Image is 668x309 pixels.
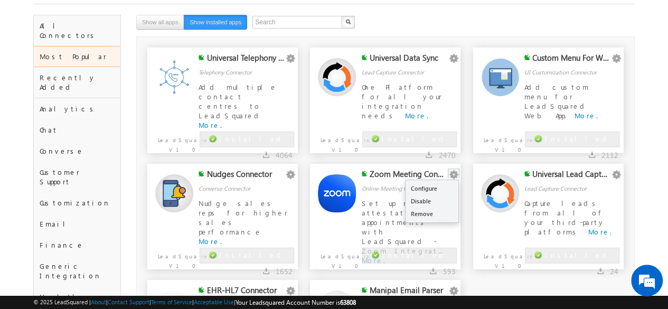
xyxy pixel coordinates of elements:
[382,250,447,259] span: Installed
[589,152,595,158] img: downloads
[597,268,604,274] img: downloads
[310,246,371,270] p: LeadSquared V1.0
[524,54,530,60] img: checking status
[147,246,208,270] p: LeadSquared V1.0
[33,297,356,307] span: © 2025 LeadSquared | | | | |
[481,58,519,96] img: Alternate Logo
[184,15,247,30] button: Show installed apps
[155,58,193,96] img: Alternate Logo
[345,19,351,24] img: Search
[108,298,149,305] a: Contact Support
[443,266,455,276] span: 593
[362,287,368,293] img: checking status
[263,268,269,274] img: downloads
[34,67,120,98] div: Recently Added
[601,150,618,160] span: 2112
[362,171,368,176] img: checking status
[34,256,120,286] div: Generic Integration
[532,169,610,184] div: Universal Lead Capture - US
[199,287,204,293] img: checking status
[18,55,44,69] img: d_60004797649_company_0_60004797649
[382,134,447,143] span: Installed
[199,54,204,60] img: checking status
[426,152,432,158] img: downloads
[34,192,120,213] div: Customization
[532,53,610,68] div: Custom Menu For Web App
[34,119,120,141] div: Chat
[199,82,277,120] span: Add multiple contact centres to LeadSquared
[236,298,356,306] span: Your Leadsquared Account Number is
[362,54,368,60] img: checking status
[207,53,285,68] div: Universal Telephony Connector
[310,130,371,154] p: LeadSquared V1.0
[55,55,177,69] div: Chat with us now
[14,98,193,229] textarea: Type your message and hit 'Enter'
[438,150,455,160] span: 2470
[34,235,120,256] div: Finance
[524,82,589,120] span: Add custom menu for LeadSquared Web App.
[34,141,120,162] div: Converse
[405,111,428,120] a: More.
[151,298,192,305] a: Terms of Service
[370,53,447,68] div: Universal Data Sync
[173,5,199,31] div: Minimize live chat window
[147,130,208,154] p: LeadSquared V1.0
[199,120,222,129] a: More.
[610,266,618,276] span: 24
[473,130,534,154] p: LeadSquared V1.0
[34,286,120,307] div: Healthcare
[34,15,120,46] div: All Connectors
[406,195,458,208] a: Disable
[481,174,519,212] img: Alternate Logo
[194,298,234,305] a: Acceptable Use
[588,227,611,236] a: More.
[406,208,458,220] a: Remove
[219,250,285,259] span: Installed
[544,134,610,143] span: Installed
[370,285,447,300] div: Manipal Email Parser
[318,58,356,96] img: Alternate Logo
[207,285,285,300] div: EHR-HL7 Connector
[34,162,120,192] div: Customer Support
[318,174,356,212] img: Alternate Logo
[340,298,356,306] span: 63808
[263,152,269,158] img: downloads
[155,174,193,212] img: Alternate Logo
[34,98,120,119] div: Analytics
[524,171,530,176] img: checking status
[575,111,598,120] a: More.
[362,82,442,120] span: One Platform for all your integration needs
[473,246,534,270] p: LeadSquared V1.0
[544,250,610,259] span: Installed
[199,171,204,176] img: checking status
[276,266,293,276] span: 1652
[362,199,443,255] span: Set up remote attestation appointments with LeadSquared - Zoom Integrat...
[406,182,458,195] a: Configure
[199,237,222,246] a: More.
[276,150,293,160] span: 4064
[199,199,287,236] span: Nudge sales reps for higher sales performance
[207,169,285,184] div: Nudges Connector
[370,169,447,184] div: Zoom Meeting Connector
[219,134,285,143] span: Installed
[91,298,106,305] a: About
[34,213,120,235] div: Email
[524,199,607,236] span: Capture leads from all of your third-party platforms
[430,268,436,274] img: downloads
[136,15,184,30] button: Show all apps
[34,46,120,67] div: Most Popular
[144,238,192,252] em: Start Chat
